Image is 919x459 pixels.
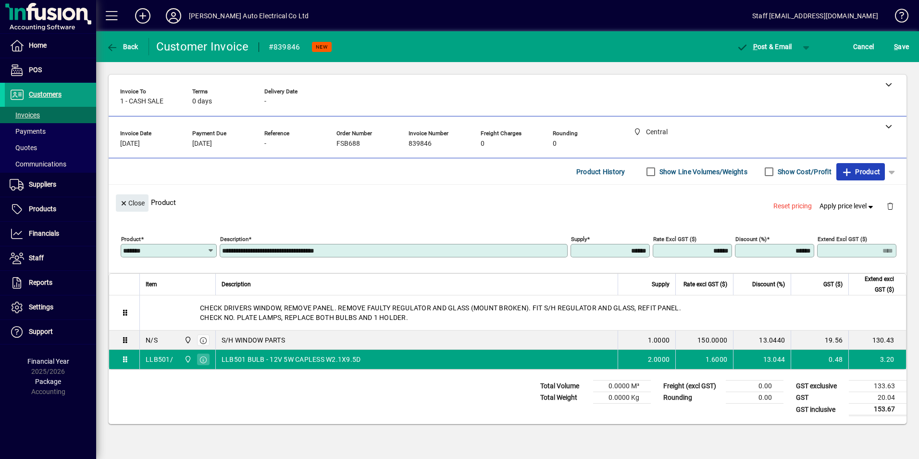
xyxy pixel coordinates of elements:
[316,44,328,50] span: NEW
[182,354,193,365] span: Central
[841,164,880,179] span: Product
[892,38,911,55] button: Save
[5,156,96,172] a: Communications
[682,335,727,345] div: 150.0000
[29,328,53,335] span: Support
[409,140,432,148] span: 839846
[879,194,902,217] button: Delete
[658,381,726,392] td: Freight (excl GST)
[820,201,875,211] span: Apply price level
[593,392,651,404] td: 0.0000 Kg
[849,404,907,416] td: 153.67
[726,392,783,404] td: 0.00
[10,160,66,168] span: Communications
[849,392,907,404] td: 20.04
[120,195,145,211] span: Close
[5,320,96,344] a: Support
[116,194,149,212] button: Close
[29,90,62,98] span: Customers
[5,222,96,246] a: Financials
[683,279,727,290] span: Rate excl GST ($)
[5,246,96,270] a: Staff
[269,39,300,55] div: #839846
[35,378,61,385] span: Package
[182,335,193,345] span: Central
[791,392,849,404] td: GST
[156,39,249,54] div: Customer Invoice
[571,236,587,242] mat-label: Supply
[791,381,849,392] td: GST exclusive
[791,331,848,350] td: 19.56
[158,7,189,25] button: Profile
[836,163,885,180] button: Product
[5,140,96,156] a: Quotes
[682,355,727,364] div: 1.6000
[553,140,557,148] span: 0
[140,295,906,330] div: CHECK DRIVERS WINDOW, REMOVE PANEL. REMOVE FAULTY REGULATOR AND GLASS (MOUNT BROKEN). FIT S/H REG...
[535,392,593,404] td: Total Weight
[5,58,96,82] a: POS
[535,381,593,392] td: Total Volume
[752,8,878,24] div: Staff [EMAIL_ADDRESS][DOMAIN_NAME]
[29,205,56,213] span: Products
[726,381,783,392] td: 0.00
[736,43,792,51] span: ost & Email
[791,404,849,416] td: GST inclusive
[5,271,96,295] a: Reports
[220,236,248,242] mat-label: Description
[146,335,158,345] div: N/S
[29,41,47,49] span: Home
[770,198,816,215] button: Reset pricing
[222,279,251,290] span: Description
[10,127,46,135] span: Payments
[264,140,266,148] span: -
[653,236,696,242] mat-label: Rate excl GST ($)
[5,197,96,221] a: Products
[733,331,791,350] td: 13.0440
[791,350,848,369] td: 0.48
[192,98,212,105] span: 0 days
[776,167,832,177] label: Show Cost/Profit
[29,303,53,311] span: Settings
[481,140,484,148] span: 0
[104,38,141,55] button: Back
[29,180,56,188] span: Suppliers
[127,7,158,25] button: Add
[96,38,149,55] app-page-header-button: Back
[849,381,907,392] td: 133.63
[816,198,879,215] button: Apply price level
[894,39,909,54] span: ave
[121,236,141,242] mat-label: Product
[648,335,670,345] span: 1.0000
[576,164,625,179] span: Product History
[648,355,670,364] span: 2.0000
[120,140,140,148] span: [DATE]
[192,140,212,148] span: [DATE]
[658,167,747,177] label: Show Line Volumes/Weights
[888,2,907,33] a: Knowledge Base
[10,144,37,152] span: Quotes
[5,295,96,319] a: Settings
[851,38,877,55] button: Cancel
[735,236,767,242] mat-label: Discount (%)
[593,381,651,392] td: 0.0000 M³
[658,392,726,404] td: Rounding
[752,279,785,290] span: Discount (%)
[848,350,906,369] td: 3.20
[29,229,59,237] span: Financials
[652,279,670,290] span: Supply
[894,43,898,51] span: S
[753,43,758,51] span: P
[5,173,96,197] a: Suppliers
[5,123,96,140] a: Payments
[5,34,96,58] a: Home
[879,202,902,210] app-page-header-button: Delete
[853,39,874,54] span: Cancel
[146,355,173,364] div: LLB501/
[572,163,629,180] button: Product History
[222,355,361,364] span: LLB501 BULB - 12V 5W CAPLESS W2.1X9.5D
[264,98,266,105] span: -
[29,279,52,286] span: Reports
[27,357,69,365] span: Financial Year
[5,107,96,123] a: Invoices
